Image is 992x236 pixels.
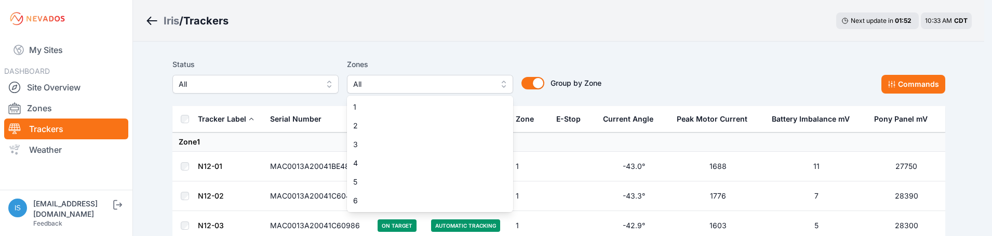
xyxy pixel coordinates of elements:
[353,195,494,206] span: 6
[353,121,494,131] span: 2
[347,75,513,94] button: All
[353,139,494,150] span: 3
[353,177,494,187] span: 5
[347,96,513,212] div: All
[353,102,494,112] span: 1
[353,158,494,168] span: 4
[353,78,492,90] span: All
